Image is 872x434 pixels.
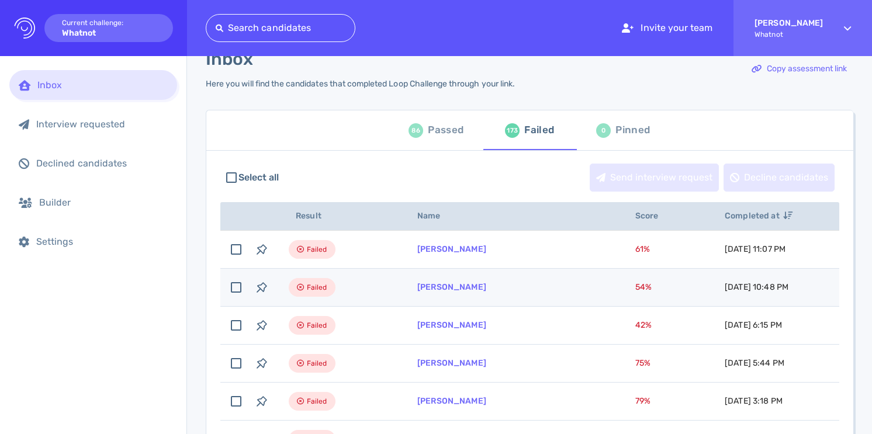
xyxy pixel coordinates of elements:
span: Select all [238,171,279,185]
th: Result [275,202,403,231]
span: Score [635,211,672,221]
span: [DATE] 11:07 PM [725,244,786,254]
span: 54 % [635,282,652,292]
div: Decline candidates [724,164,834,191]
span: Failed [307,318,327,332]
a: [PERSON_NAME] [417,282,486,292]
button: Decline candidates [724,164,835,192]
span: 79 % [635,396,650,406]
strong: [PERSON_NAME] [755,18,823,28]
span: [DATE] 6:15 PM [725,320,782,330]
div: 86 [409,123,423,138]
span: Completed at [725,211,793,221]
div: Here you will find the candidates that completed Loop Challenge through your link. [206,79,515,89]
span: 75 % [635,358,650,368]
span: Failed [307,356,327,370]
a: [PERSON_NAME] [417,320,486,330]
div: Send interview request [590,164,718,191]
div: Builder [39,197,168,208]
span: Name [417,211,454,221]
span: Failed [307,242,327,256]
div: 173 [505,123,520,138]
span: 42 % [635,320,652,330]
div: Interview requested [36,119,168,130]
span: Failed [307,394,327,408]
div: 0 [596,123,611,138]
button: Send interview request [590,164,719,192]
div: Declined candidates [36,158,168,169]
button: Copy assessment link [745,55,853,83]
span: [DATE] 3:18 PM [725,396,783,406]
h1: Inbox [206,48,253,70]
div: Pinned [615,121,650,139]
a: [PERSON_NAME] [417,244,486,254]
div: Inbox [37,79,168,91]
a: [PERSON_NAME] [417,358,486,368]
div: Failed [524,121,554,139]
span: [DATE] 10:48 PM [725,282,788,292]
span: Failed [307,280,327,294]
div: Passed [428,121,463,139]
a: [PERSON_NAME] [417,396,486,406]
span: 61 % [635,244,650,254]
div: Settings [36,236,168,247]
span: [DATE] 5:44 PM [725,358,784,368]
span: Whatnot [755,30,823,39]
div: Copy assessment link [746,55,853,82]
